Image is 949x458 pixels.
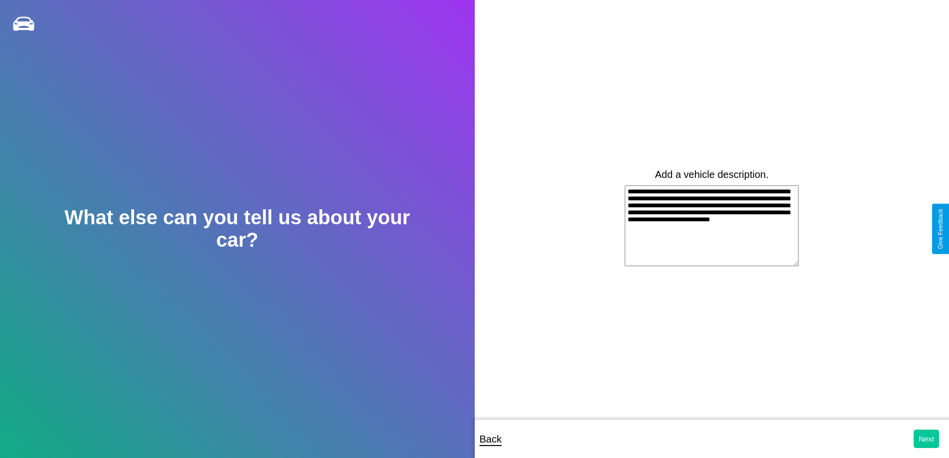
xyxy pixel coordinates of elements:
[655,169,769,180] label: Add a vehicle description.
[914,430,939,448] button: Next
[480,430,502,448] p: Back
[47,206,427,251] h2: What else can you tell us about your car?
[937,209,944,249] div: Give Feedback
